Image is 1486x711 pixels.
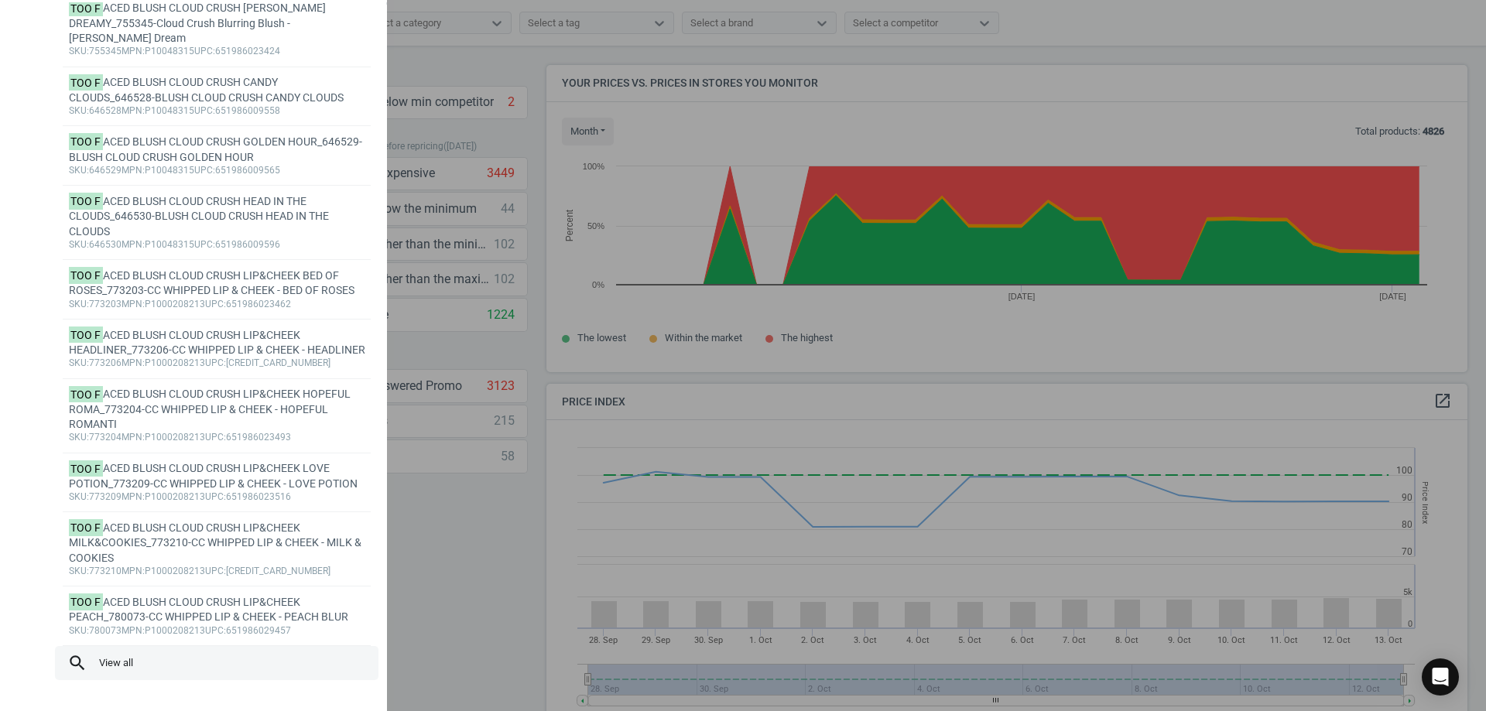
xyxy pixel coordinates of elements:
span: upc [194,46,213,56]
span: upc [205,299,224,309]
div: :755345 :P10048315 :651986023424 [69,46,365,58]
span: sku [69,357,87,368]
span: upc [205,432,224,443]
div: :773203 :P1000208213 :651986023462 [69,299,365,311]
span: sku [69,432,87,443]
mark: TOO F [69,386,104,403]
div: ACED BLUSH CLOUD CRUSH LIP&CHEEK MILK&COOKIES_773210-CC WHIPPED LIP & CHEEK - MILK & COOKIES [69,521,365,566]
mark: TOO F [69,460,104,477]
span: upc [194,105,213,116]
span: mpn [122,432,142,443]
span: mpn [122,239,142,250]
mark: TOO F [69,193,104,210]
span: sku [69,491,87,502]
span: mpn [122,625,142,636]
span: mpn [122,105,142,116]
span: sku [69,239,87,250]
span: upc [205,357,224,368]
mark: TOO F [69,326,104,344]
span: sku [69,299,87,309]
div: ACED BLUSH CLOUD CRUSH LIP&CHEEK PEACH_780073-CC WHIPPED LIP & CHEEK - PEACH BLUR [69,595,365,625]
span: mpn [122,357,142,368]
mark: TOO F [69,74,104,91]
div: :773204 :P1000208213 :651986023493 [69,432,365,444]
span: mpn [122,299,142,309]
div: :780073 :P1000208213 :651986029457 [69,625,365,638]
div: ACED BLUSH CLOUD CRUSH LIP&CHEEK HEADLINER_773206-CC WHIPPED LIP & CHEEK - HEADLINER [69,328,365,358]
div: ACED BLUSH CLOUD CRUSH GOLDEN HOUR_646529-BLUSH CLOUD CRUSH GOLDEN HOUR [69,135,365,165]
span: upc [205,625,224,636]
div: :646528 :P10048315 :651986009558 [69,105,365,118]
mark: TOO F [69,519,104,536]
div: ACED BLUSH CLOUD CRUSH LIP&CHEEK LOVE POTION_773209-CC WHIPPED LIP & CHEEK - LOVE POTION [69,461,365,491]
div: ACED BLUSH CLOUD CRUSH [PERSON_NAME] DREAMY_755345-Cloud Crush Blurring Blush - [PERSON_NAME] Dream [69,1,365,46]
div: :646529 :P10048315 :651986009565 [69,165,365,177]
span: sku [69,105,87,116]
button: searchView all [55,646,378,680]
span: mpn [122,46,142,56]
span: mpn [122,566,142,576]
span: upc [205,491,224,502]
div: ACED BLUSH CLOUD CRUSH HEAD IN THE CLOUDS_646530-BLUSH CLOUD CRUSH HEAD IN THE CLOUDS [69,194,365,239]
div: :646530 :P10048315 :651986009596 [69,239,365,251]
mark: TOO F [69,593,104,610]
span: sku [69,566,87,576]
span: upc [194,165,213,176]
div: ACED BLUSH CLOUD CRUSH CANDY CLOUDS_646528-BLUSH CLOUD CRUSH CANDY CLOUDS [69,75,365,105]
div: ACED BLUSH CLOUD CRUSH LIP&CHEEK HOPEFUL ROMA_773204-CC WHIPPED LIP & CHEEK - HOPEFUL ROMANTI [69,387,365,432]
span: upc [205,566,224,576]
div: :773209 :P1000208213 :651986023516 [69,491,365,504]
mark: TOO F [69,267,104,284]
i: search [67,653,87,673]
div: ACED BLUSH CLOUD CRUSH LIP&CHEEK BED OF ROSES_773203-CC WHIPPED LIP & CHEEK - BED OF ROSES [69,268,365,299]
div: Open Intercom Messenger [1422,658,1459,696]
span: sku [69,165,87,176]
div: :773206 :P1000208213 :[CREDIT_CARD_NUMBER] [69,357,365,370]
div: :773210 :P1000208213 :[CREDIT_CARD_NUMBER] [69,566,365,578]
span: View all [67,653,366,673]
span: mpn [122,491,142,502]
mark: TOO F [69,133,104,150]
span: sku [69,46,87,56]
span: mpn [122,165,142,176]
span: sku [69,625,87,636]
span: upc [194,239,213,250]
